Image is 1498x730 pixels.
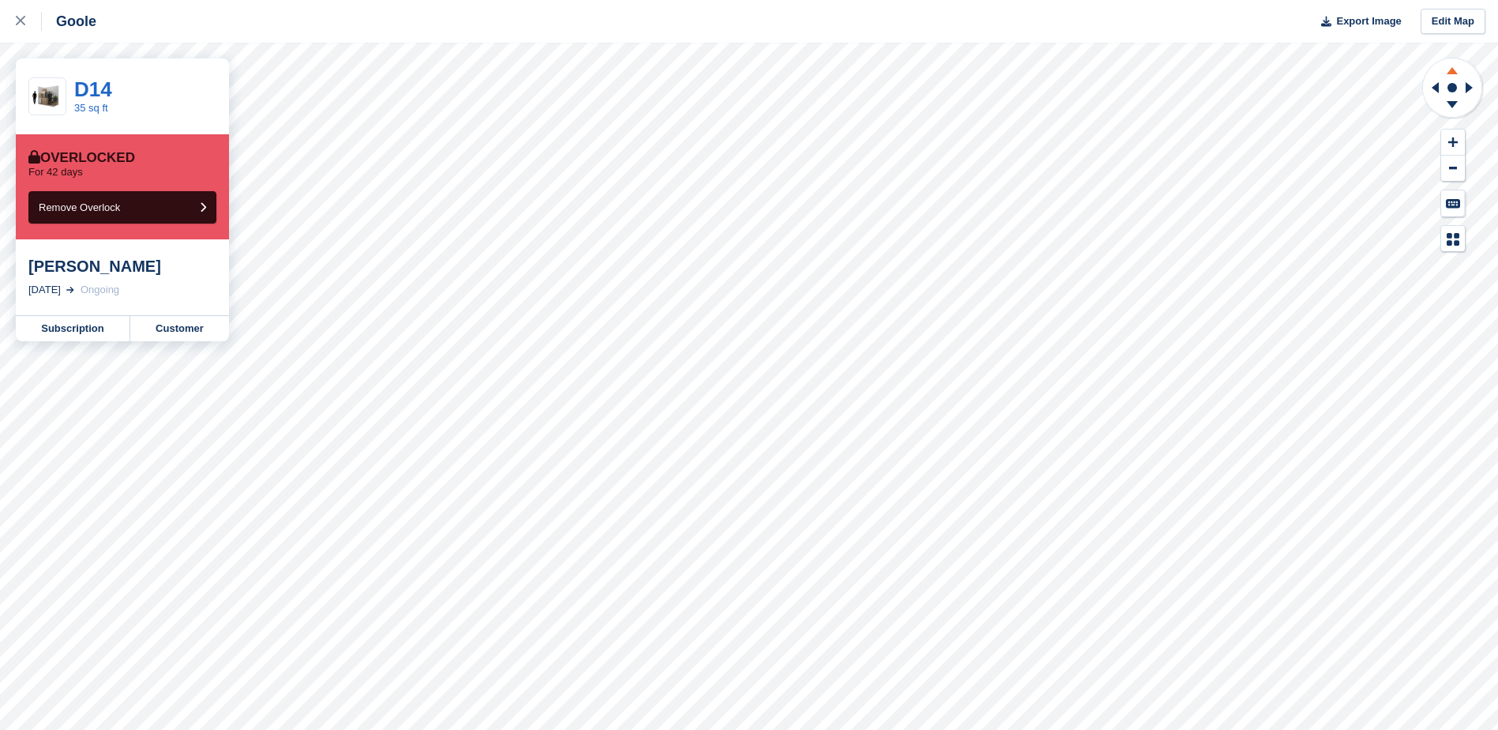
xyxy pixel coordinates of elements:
[74,102,108,114] a: 35 sq ft
[1441,156,1465,182] button: Zoom Out
[1441,190,1465,216] button: Keyboard Shortcuts
[42,12,96,31] div: Goole
[29,83,66,111] img: 32-sqft-unit.jpg
[28,150,135,166] div: Overlocked
[1421,9,1485,35] a: Edit Map
[28,166,83,179] p: For 42 days
[1441,226,1465,252] button: Map Legend
[130,316,229,341] a: Customer
[28,282,61,298] div: [DATE]
[66,287,74,293] img: arrow-right-light-icn-cde0832a797a2874e46488d9cf13f60e5c3a73dbe684e267c42b8395dfbc2abf.svg
[28,257,216,276] div: [PERSON_NAME]
[74,77,112,101] a: D14
[28,191,216,224] button: Remove Overlock
[39,201,120,213] span: Remove Overlock
[1312,9,1402,35] button: Export Image
[1441,130,1465,156] button: Zoom In
[1336,13,1401,29] span: Export Image
[16,316,130,341] a: Subscription
[81,282,119,298] div: Ongoing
